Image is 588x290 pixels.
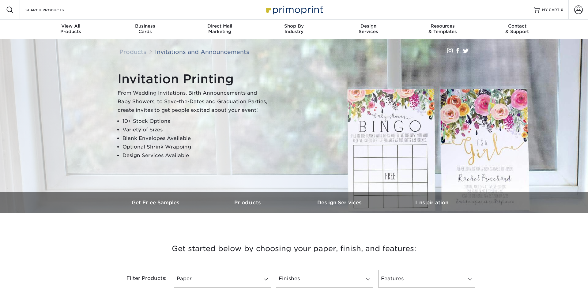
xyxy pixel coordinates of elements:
[202,192,294,213] a: Products
[405,23,480,29] span: Resources
[108,23,183,29] span: Business
[294,200,386,205] h3: Design Services
[386,200,478,205] h3: Inspiration
[257,23,331,34] div: Industry
[123,126,271,134] li: Variety of Sizes
[123,143,271,151] li: Optional Shrink Wrapping
[34,23,108,29] span: View All
[561,8,563,12] span: 0
[183,23,257,29] span: Direct Mail
[118,72,271,86] h1: Invitation Printing
[378,270,475,288] a: Features
[331,23,405,29] span: Design
[155,48,249,55] a: Invitations and Announcements
[2,271,52,288] iframe: Google Customer Reviews
[174,270,271,288] a: Paper
[294,192,386,213] a: Design Services
[276,270,373,288] a: Finishes
[257,23,331,29] span: Shop By
[183,23,257,34] div: Marketing
[257,20,331,39] a: Shop ByIndustry
[34,23,108,34] div: Products
[263,3,325,16] img: Primoprint
[123,134,271,143] li: Blank Envelopes Available
[119,48,146,55] a: Products
[110,200,202,205] h3: Get Free Samples
[110,270,171,288] div: Filter Products:
[108,20,183,39] a: BusinessCards
[542,7,560,13] span: MY CART
[123,117,271,126] li: 10+ Stock Options
[34,20,108,39] a: View AllProducts
[110,192,202,213] a: Get Free Samples
[115,235,473,262] h3: Get started below by choosing your paper, finish, and features:
[202,200,294,205] h3: Products
[25,6,85,13] input: SEARCH PRODUCTS.....
[386,192,478,213] a: Inspiration
[480,23,554,34] div: & Support
[480,23,554,29] span: Contact
[331,23,405,34] div: Services
[108,23,183,34] div: Cards
[118,89,271,115] p: From Wedding Invitations, Birth Announcements and Baby Showers, to Save-the-Dates and Graduation ...
[405,20,480,39] a: Resources& Templates
[331,20,405,39] a: DesignServices
[123,151,271,160] li: Design Services Available
[405,23,480,34] div: & Templates
[183,20,257,39] a: Direct MailMarketing
[480,20,554,39] a: Contact& Support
